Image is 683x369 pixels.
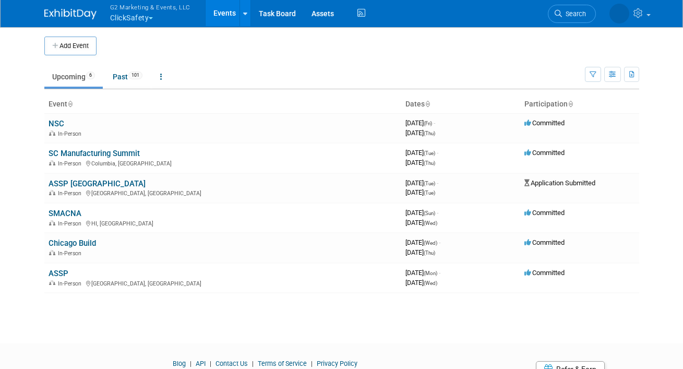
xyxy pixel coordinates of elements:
span: [DATE] [405,179,438,187]
span: - [437,209,438,217]
span: - [437,179,438,187]
span: (Thu) [424,130,435,136]
span: (Thu) [424,160,435,166]
span: [DATE] [405,159,435,166]
div: Columbia, [GEOGRAPHIC_DATA] [49,159,397,167]
button: Add Event [44,37,97,55]
span: [DATE] [405,219,437,227]
a: Terms of Service [258,360,307,367]
span: | [249,360,256,367]
span: (Mon) [424,270,437,276]
img: In-Person Event [49,190,55,195]
span: [DATE] [405,129,435,137]
img: Nora McQuillan [609,4,629,23]
span: In-Person [58,280,85,287]
span: In-Person [58,130,85,137]
span: Committed [524,149,565,157]
span: In-Person [58,160,85,167]
a: Sort by Start Date [425,100,430,108]
img: ExhibitDay [44,9,97,19]
div: [GEOGRAPHIC_DATA], [GEOGRAPHIC_DATA] [49,188,397,197]
th: Dates [401,96,520,113]
div: HI, [GEOGRAPHIC_DATA] [49,219,397,227]
span: [DATE] [405,248,435,256]
span: (Tue) [424,150,435,156]
a: SMACNA [49,209,81,218]
span: In-Person [58,220,85,227]
span: Committed [524,239,565,246]
span: Committed [524,269,565,277]
span: (Thu) [424,250,435,256]
span: 6 [86,72,95,79]
span: [DATE] [405,239,440,246]
a: API [196,360,206,367]
a: Blog [173,360,186,367]
span: In-Person [58,190,85,197]
span: (Wed) [424,220,437,226]
a: ASSP [GEOGRAPHIC_DATA] [49,179,146,188]
div: [GEOGRAPHIC_DATA], [GEOGRAPHIC_DATA] [49,279,397,287]
a: Upcoming6 [44,67,103,87]
a: ASSP [49,269,68,278]
th: Participation [520,96,639,113]
span: (Sun) [424,210,435,216]
a: Sort by Participation Type [568,100,573,108]
span: [DATE] [405,209,438,217]
span: [DATE] [405,119,435,127]
span: Committed [524,209,565,217]
a: Sort by Event Name [67,100,73,108]
span: (Fri) [424,121,432,126]
span: - [439,239,440,246]
span: - [437,149,438,157]
a: SC Manufacturing Summit [49,149,140,158]
span: Committed [524,119,565,127]
span: (Tue) [424,181,435,186]
img: In-Person Event [49,130,55,136]
span: [DATE] [405,188,435,196]
span: G2 Marketing & Events, LLC [110,2,190,13]
span: [DATE] [405,279,437,287]
span: In-Person [58,250,85,257]
a: Contact Us [215,360,248,367]
a: NSC [49,119,64,128]
a: Past101 [105,67,150,87]
span: | [308,360,315,367]
span: - [439,269,440,277]
span: Application Submitted [524,179,595,187]
span: | [187,360,194,367]
span: [DATE] [405,149,438,157]
span: 101 [128,72,142,79]
a: Search [548,5,596,23]
span: | [207,360,214,367]
img: In-Person Event [49,220,55,225]
span: (Tue) [424,190,435,196]
span: (Wed) [424,240,437,246]
img: In-Person Event [49,250,55,255]
img: In-Person Event [49,160,55,165]
span: - [434,119,435,127]
a: Privacy Policy [317,360,357,367]
th: Event [44,96,401,113]
span: [DATE] [405,269,440,277]
span: Search [562,10,586,18]
a: Chicago Build [49,239,96,248]
span: (Wed) [424,280,437,286]
img: In-Person Event [49,280,55,285]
